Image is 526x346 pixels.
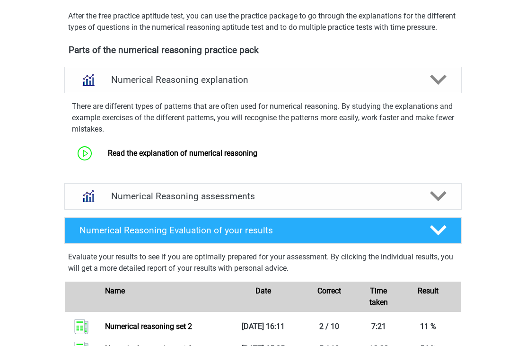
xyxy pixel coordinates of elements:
img: numerical reasoning explanations [76,68,100,92]
h4: Numerical Reasoning explanation [111,74,415,85]
div: Name [98,285,230,308]
a: explanations Numerical Reasoning explanation [61,67,465,93]
img: numerical reasoning assessments [76,184,100,208]
div: Date [230,285,296,308]
h4: Numerical Reasoning Evaluation of your results [79,225,415,236]
div: Time taken [362,285,395,308]
h4: Parts of the numerical reasoning practice pack [69,44,457,55]
div: Result [395,285,461,308]
a: assessments Numerical Reasoning assessments [61,183,465,210]
div: After the free practice aptitude test, you can use the practice package to go through the explana... [64,10,462,33]
p: Evaluate your results to see if you are optimally prepared for your assessment. By clicking the i... [68,251,458,274]
a: Numerical Reasoning Evaluation of your results [61,217,465,244]
a: Numerical reasoning set 2 [105,322,192,331]
div: Correct [296,285,362,308]
h4: Numerical Reasoning assessments [111,191,415,202]
a: Read the explanation of numerical reasoning [108,149,257,158]
p: There are different types of patterns that are often used for numerical reasoning. By studying th... [72,101,454,135]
